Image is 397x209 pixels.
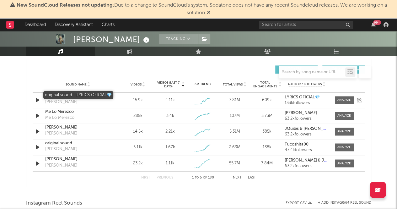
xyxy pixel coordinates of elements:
[188,82,217,87] div: 6M Trend
[252,113,282,119] div: 5.73M
[45,99,78,105] div: [PERSON_NAME]
[275,65,318,74] button: UGC(174)
[203,176,207,179] span: of
[288,82,322,86] span: Author / Followers
[45,146,78,152] div: [PERSON_NAME]
[165,144,175,151] div: 1.67k
[285,101,328,105] div: 133k followers
[45,156,111,162] a: [PERSON_NAME]
[285,127,336,131] strong: JQuiles & [PERSON_NAME]
[141,176,150,179] button: First
[252,81,278,88] span: Total Engagements
[220,144,249,151] div: 2.63M
[73,34,151,45] div: [PERSON_NAME]
[131,83,142,86] span: Videos
[252,129,282,135] div: 385k
[285,95,328,100] a: LYRICS OFICIAL💎
[17,3,113,8] span: New SoundCloud Releases not updating
[165,129,175,135] div: 2.21k
[285,127,328,131] a: JQuiles & [PERSON_NAME]
[123,97,153,103] div: 15.9k
[166,160,174,166] div: 1.11k
[123,113,153,119] div: 285k
[45,124,111,131] a: [PERSON_NAME]
[252,160,282,166] div: 7.84M
[207,10,211,15] span: Dismiss
[45,130,78,137] div: [PERSON_NAME]
[45,162,78,168] div: [PERSON_NAME]
[318,201,371,205] button: + Add Instagram Reel Sound
[45,109,111,115] a: Me Lo Merezco
[285,111,317,115] strong: [PERSON_NAME]
[285,117,328,121] div: 63.2k followers
[248,176,256,179] button: Last
[220,97,249,103] div: 7.81M
[195,176,199,179] span: to
[157,176,173,179] button: Previous
[233,176,242,179] button: Next
[186,174,220,181] div: 1 5 180
[20,19,50,31] a: Dashboard
[220,129,249,135] div: 5.31M
[17,3,387,15] span: : Due to a change to SoundCloud's system, Sodatone does not have any recent Soundcloud releases. ...
[123,129,153,135] div: 14.5k
[45,93,111,99] a: original sound - LYRICS OFICIAL💎
[159,34,198,44] button: Tracking
[285,148,328,152] div: 47.4k followers
[155,81,181,88] span: Videos (last 7 days)
[285,132,328,137] div: 63.2k followers
[373,20,381,25] div: 99 +
[322,65,365,74] button: Official(6)
[252,97,282,103] div: 609k
[312,201,371,205] div: + Add Instagram Reel Sound
[252,144,282,151] div: 138k
[285,142,308,146] strong: Tucoshita00
[166,113,174,119] div: 3.4k
[285,158,328,162] a: [PERSON_NAME] & JQuiles
[123,160,153,166] div: 23.2k
[45,115,74,121] div: Me Lo Merezco
[97,19,119,31] a: Charts
[220,113,249,119] div: 107M
[285,164,328,168] div: 63.2k followers
[223,83,243,86] span: Total Views
[220,160,249,166] div: 55.7M
[285,111,328,115] a: [PERSON_NAME]
[285,158,336,162] strong: [PERSON_NAME] & JQuiles
[286,201,312,205] button: Export CSV
[26,200,82,207] span: Instagram Reel Sounds
[259,21,353,29] input: Search for artists
[165,97,175,103] div: 4.11k
[66,83,87,86] span: Sound Name
[371,22,376,27] button: 99+
[285,95,320,99] strong: LYRICS OFICIAL💎
[45,140,111,146] a: original sound
[285,142,328,147] a: Tucoshita00
[50,19,97,31] a: Discovery Assistant
[279,70,345,75] input: Search by song name or URL
[123,144,153,151] div: 5.11k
